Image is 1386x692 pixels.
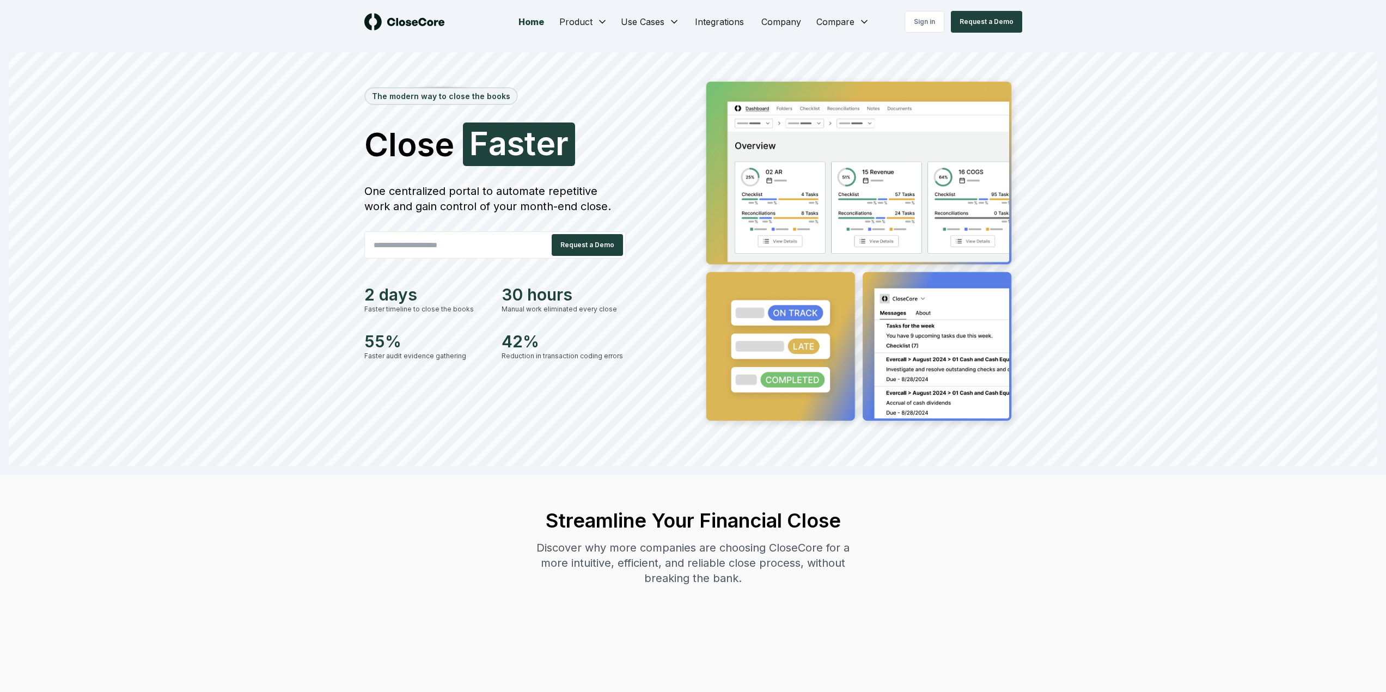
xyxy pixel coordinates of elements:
[810,11,876,33] button: Compare
[686,11,753,33] a: Integrations
[527,540,860,586] div: Discover why more companies are choosing CloseCore for a more intuitive, efficient, and reliable ...
[364,285,489,304] div: 2 days
[698,74,1022,432] img: Jumbotron
[614,11,686,33] button: Use Cases
[753,11,810,33] a: Company
[552,234,623,256] button: Request a Demo
[510,11,553,33] a: Home
[536,127,555,160] span: e
[364,351,489,361] div: Faster audit evidence gathering
[621,15,664,28] span: Use Cases
[524,127,536,160] span: t
[364,332,489,351] div: 55%
[364,304,489,314] div: Faster timeline to close the books
[469,127,489,160] span: F
[951,11,1022,33] button: Request a Demo
[816,15,854,28] span: Compare
[507,127,524,160] span: s
[502,285,626,304] div: 30 hours
[555,127,569,160] span: r
[502,332,626,351] div: 42%
[502,304,626,314] div: Manual work eliminated every close
[905,11,944,33] a: Sign in
[364,128,454,161] span: Close
[527,510,860,531] h2: Streamline Your Financial Close
[364,183,626,214] div: One centralized portal to automate repetitive work and gain control of your month-end close.
[502,351,626,361] div: Reduction in transaction coding errors
[553,11,614,33] button: Product
[364,13,445,30] img: logo
[489,127,507,160] span: a
[365,88,517,104] div: The modern way to close the books
[559,15,593,28] span: Product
